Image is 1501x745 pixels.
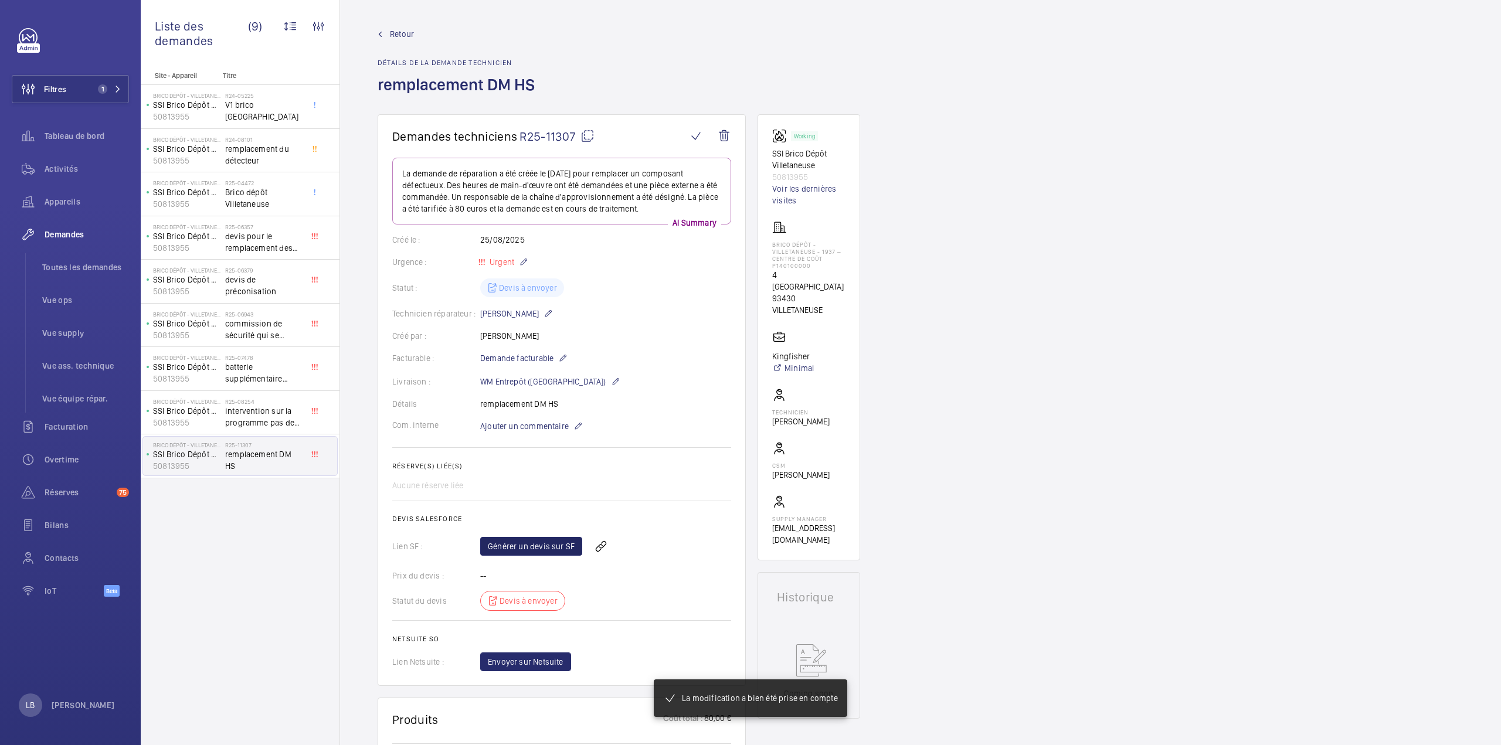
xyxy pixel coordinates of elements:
p: CSM [772,462,830,469]
span: R25-11307 [519,129,595,144]
p: [EMAIL_ADDRESS][DOMAIN_NAME] [772,522,845,546]
p: SSI Brico Dépôt Villetaneuse [153,361,220,373]
span: Vue équipe répar. [42,393,129,404]
h2: Devis Salesforce [392,515,731,523]
span: 75 [117,488,129,497]
h2: Détails de la demande technicien [378,59,542,67]
p: [PERSON_NAME] [52,699,115,711]
p: SSI Brico Dépôt Villetaneuse [153,448,220,460]
h2: R25-06357 [225,223,303,230]
button: Envoyer sur Netsuite [480,652,571,671]
p: Technicien [772,409,830,416]
span: Liste des demandes [155,19,248,48]
span: Réserves [45,487,112,498]
p: 50813955 [153,198,220,210]
span: Demande facturable [480,352,553,364]
h1: Produits [392,712,439,727]
h2: R24-08101 [225,136,303,143]
p: Brico Dépôt - VILLETANEUSE - 1937 – centre de coût P140100000 [153,92,220,99]
p: Brico Dépôt - VILLETANEUSE - 1937 – centre de coût P140100000 [153,136,220,143]
p: Brico Dépôt - VILLETANEUSE - 1937 – centre de coût P140100000 [153,267,220,274]
span: Retour [390,28,414,40]
p: 93430 VILLETANEUSE [772,292,845,316]
p: 50813955 [153,111,220,123]
span: Filtres [44,83,66,95]
p: 50813955 [153,460,220,472]
span: Demandes techniciens [392,129,517,144]
p: SSI Brico Dépôt Villetaneuse [153,186,220,198]
p: SSI Brico Dépôt Villetaneuse [153,274,220,285]
span: Tableau de bord [45,130,129,142]
span: Beta [104,585,120,597]
p: Supply manager [772,515,845,522]
p: 4 [GEOGRAPHIC_DATA] [772,269,845,292]
p: La demande de réparation a été créée le [DATE] pour remplacer un composant défectueux. Des heures... [402,168,721,215]
span: Contacts [45,552,129,564]
span: Urgent [487,257,514,267]
span: Facturation [45,421,129,433]
p: Brico Dépôt - VILLETANEUSE - 1937 – centre de coût P140100000 [153,354,220,361]
p: SSI Brico Dépôt Villetaneuse [772,148,845,171]
p: Site - Appareil [141,72,218,80]
p: SSI Brico Dépôt Villetaneuse [153,143,220,155]
span: Overtime [45,454,129,465]
h2: R25-08254 [225,398,303,405]
h2: R25-06943 [225,311,303,318]
span: remplacement du détecteur [225,143,303,166]
h2: Réserve(s) liée(s) [392,462,731,470]
h2: R25-04472 [225,179,303,186]
span: 1 [98,84,107,94]
h2: Netsuite SO [392,635,731,643]
span: batterie supplémentaire 12V4ah [225,361,303,385]
span: devis de préconisation [225,274,303,297]
button: Filtres1 [12,75,129,103]
span: Appareils [45,196,129,207]
p: Brico Dépôt - VILLETANEUSE - 1937 – centre de coût P140100000 [153,398,220,405]
p: [PERSON_NAME] [480,307,553,321]
p: 50813955 [153,373,220,385]
p: [PERSON_NAME] [772,416,830,427]
p: Titre [223,72,300,80]
span: remplacement DM HS [225,448,303,472]
p: SSI Brico Dépôt Villetaneuse [153,230,220,242]
span: Bilans [45,519,129,531]
span: Vue ass. technique [42,360,129,372]
span: Vue ops [42,294,129,306]
span: Ajouter un commentaire [480,420,569,432]
span: Vue supply [42,327,129,339]
img: fire_alarm.svg [772,129,791,143]
p: Brico Dépôt - VILLETANEUSE - 1937 – centre de coût P140100000 [153,179,220,186]
span: commission de sécurité qui se tiendra le [DATE] 9h00 [225,318,303,341]
h2: R25-11307 [225,441,303,448]
p: Kingfisher [772,351,814,362]
p: SSI Brico Dépôt Villetaneuse [153,405,220,417]
a: Minimal [772,362,814,374]
a: Générer un devis sur SF [480,537,582,556]
span: Demandes [45,229,129,240]
p: WM Entrepôt ([GEOGRAPHIC_DATA]) [480,375,620,389]
p: 50813955 [772,171,845,183]
span: Toutes les demandes [42,261,129,273]
p: Brico Dépôt - VILLETANEUSE - 1937 – centre de coût P140100000 [153,441,220,448]
h1: Historique [777,591,841,603]
span: IoT [45,585,104,597]
span: intervention sur la programme pas de pièce commandée [225,405,303,428]
h2: R25-07478 [225,354,303,361]
h2: R25-06379 [225,267,303,274]
p: 50813955 [153,417,220,428]
p: Working [794,134,815,138]
p: Brico Dépôt - VILLETANEUSE - 1937 – centre de coût P140100000 [772,241,845,269]
span: V1 brico [GEOGRAPHIC_DATA] [225,99,303,123]
p: LB [26,699,35,711]
span: devis pour le remplacement des batteries [225,230,303,254]
a: Voir les dernières visites [772,183,845,206]
h1: remplacement DM HS [378,74,542,114]
p: La modification a bien été prise en compte [682,692,838,704]
p: Brico Dépôt - VILLETANEUSE - 1937 – centre de coût P140100000 [153,311,220,318]
span: Envoyer sur Netsuite [488,656,563,668]
p: 50813955 [153,285,220,297]
p: SSI Brico Dépôt Villetaneuse [153,99,220,111]
p: [PERSON_NAME] [772,469,830,481]
h2: R24-05225 [225,92,303,99]
p: SSI Brico Dépôt Villetaneuse [153,318,220,329]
